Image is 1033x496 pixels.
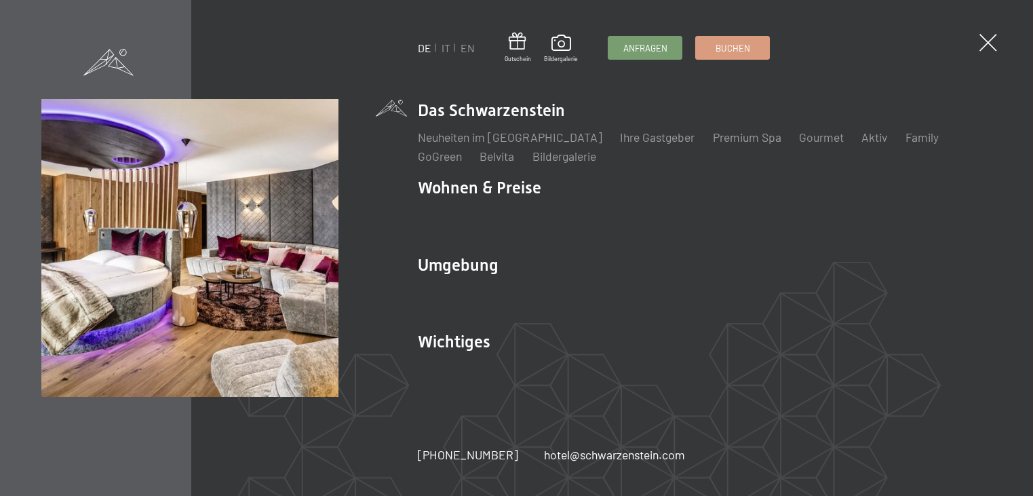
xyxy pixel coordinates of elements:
span: Anfragen [623,42,667,54]
a: Aktiv [861,130,887,145]
img: Wellnesshotel Südtirol SCHWARZENSTEIN - Wellnessurlaub in den Alpen, Wandern und Wellness [41,99,339,397]
a: Belvita [480,149,514,164]
a: Premium Spa [713,130,781,145]
a: [PHONE_NUMBER] [418,446,518,463]
a: DE [418,41,431,54]
a: hotel@schwarzenstein.com [544,446,685,463]
a: Gutschein [505,33,531,63]
a: Buchen [696,37,769,59]
span: Bildergalerie [544,55,578,63]
span: [PHONE_NUMBER] [418,447,518,462]
a: Neuheiten im [GEOGRAPHIC_DATA] [418,130,602,145]
a: Family [905,130,939,145]
a: Gourmet [799,130,844,145]
span: Buchen [716,42,750,54]
a: Anfragen [608,37,682,59]
a: Bildergalerie [544,35,578,63]
span: Gutschein [505,55,531,63]
a: EN [461,41,475,54]
a: Ihre Gastgeber [620,130,695,145]
a: GoGreen [418,149,462,164]
a: Bildergalerie [532,149,596,164]
a: IT [442,41,450,54]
